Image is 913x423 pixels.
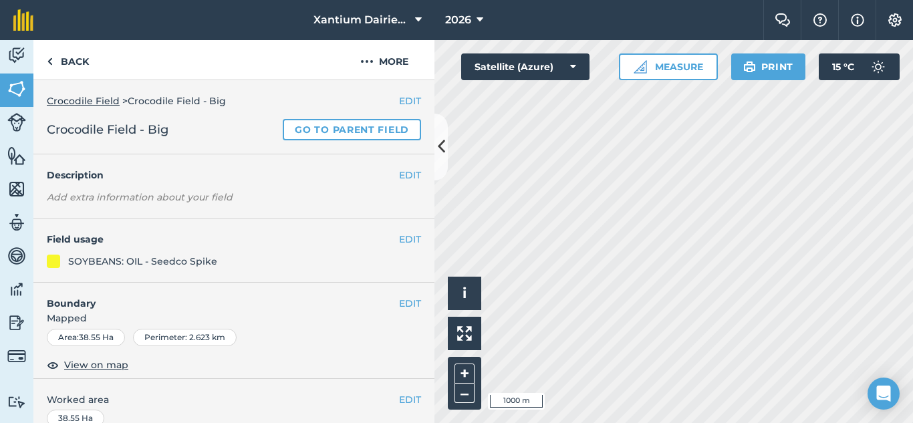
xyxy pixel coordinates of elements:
[33,40,102,80] a: Back
[33,311,434,325] span: Mapped
[7,45,26,65] img: svg+xml;base64,PD94bWwgdmVyc2lvbj0iMS4wIiBlbmNvZGluZz0idXRmLTgiPz4KPCEtLSBHZW5lcmF0b3I6IEFkb2JlIE...
[775,13,791,27] img: Two speech bubbles overlapping with the left bubble in the forefront
[334,40,434,80] button: More
[47,94,421,108] div: > Crocodile Field - Big
[454,364,475,384] button: +
[7,313,26,333] img: svg+xml;base64,PD94bWwgdmVyc2lvbj0iMS4wIiBlbmNvZGluZz0idXRmLTgiPz4KPCEtLSBHZW5lcmF0b3I6IEFkb2JlIE...
[7,279,26,299] img: svg+xml;base64,PD94bWwgdmVyc2lvbj0iMS4wIiBlbmNvZGluZz0idXRmLTgiPz4KPCEtLSBHZW5lcmF0b3I6IEFkb2JlIE...
[743,59,756,75] img: svg+xml;base64,PHN2ZyB4bWxucz0iaHR0cDovL3d3dy53My5vcmcvMjAwMC9zdmciIHdpZHRoPSIxOSIgaGVpZ2h0PSIyNC...
[887,13,903,27] img: A cog icon
[399,232,421,247] button: EDIT
[47,191,233,203] em: Add extra information about your field
[868,378,900,410] div: Open Intercom Messenger
[47,120,168,139] span: Crocodile Field - Big
[851,12,864,28] img: svg+xml;base64,PHN2ZyB4bWxucz0iaHR0cDovL3d3dy53My5vcmcvMjAwMC9zdmciIHdpZHRoPSIxNyIgaGVpZ2h0PSIxNy...
[832,53,854,80] span: 15 ° C
[47,329,125,346] div: Area : 38.55 Ha
[731,53,806,80] button: Print
[47,95,120,107] a: Crocodile Field
[13,9,33,31] img: fieldmargin Logo
[634,60,647,74] img: Ruler icon
[313,12,410,28] span: Xantium Dairies [GEOGRAPHIC_DATA]
[463,285,467,301] span: i
[399,392,421,407] button: EDIT
[7,347,26,366] img: svg+xml;base64,PD94bWwgdmVyc2lvbj0iMS4wIiBlbmNvZGluZz0idXRmLTgiPz4KPCEtLSBHZW5lcmF0b3I6IEFkb2JlIE...
[819,53,900,80] button: 15 °C
[47,392,421,407] span: Worked area
[399,168,421,182] button: EDIT
[47,357,59,373] img: svg+xml;base64,PHN2ZyB4bWxucz0iaHR0cDovL3d3dy53My5vcmcvMjAwMC9zdmciIHdpZHRoPSIxOCIgaGVpZ2h0PSIyNC...
[33,283,399,311] h4: Boundary
[457,326,472,341] img: Four arrows, one pointing top left, one top right, one bottom right and the last bottom left
[283,119,421,140] a: Go to parent field
[812,13,828,27] img: A question mark icon
[133,329,237,346] div: Perimeter : 2.623 km
[47,357,128,373] button: View on map
[445,12,471,28] span: 2026
[360,53,374,69] img: svg+xml;base64,PHN2ZyB4bWxucz0iaHR0cDovL3d3dy53My5vcmcvMjAwMC9zdmciIHdpZHRoPSIyMCIgaGVpZ2h0PSIyNC...
[64,358,128,372] span: View on map
[461,53,590,80] button: Satellite (Azure)
[448,277,481,310] button: i
[619,53,718,80] button: Measure
[399,296,421,311] button: EDIT
[7,79,26,99] img: svg+xml;base64,PHN2ZyB4bWxucz0iaHR0cDovL3d3dy53My5vcmcvMjAwMC9zdmciIHdpZHRoPSI1NiIgaGVpZ2h0PSI2MC...
[7,213,26,233] img: svg+xml;base64,PD94bWwgdmVyc2lvbj0iMS4wIiBlbmNvZGluZz0idXRmLTgiPz4KPCEtLSBHZW5lcmF0b3I6IEFkb2JlIE...
[7,396,26,408] img: svg+xml;base64,PD94bWwgdmVyc2lvbj0iMS4wIiBlbmNvZGluZz0idXRmLTgiPz4KPCEtLSBHZW5lcmF0b3I6IEFkb2JlIE...
[7,179,26,199] img: svg+xml;base64,PHN2ZyB4bWxucz0iaHR0cDovL3d3dy53My5vcmcvMjAwMC9zdmciIHdpZHRoPSI1NiIgaGVpZ2h0PSI2MC...
[454,384,475,403] button: –
[68,254,217,269] div: SOYBEANS: OIL - Seedco Spike
[47,53,53,69] img: svg+xml;base64,PHN2ZyB4bWxucz0iaHR0cDovL3d3dy53My5vcmcvMjAwMC9zdmciIHdpZHRoPSI5IiBoZWlnaHQ9IjI0Ii...
[47,232,399,247] h4: Field usage
[865,53,892,80] img: svg+xml;base64,PD94bWwgdmVyc2lvbj0iMS4wIiBlbmNvZGluZz0idXRmLTgiPz4KPCEtLSBHZW5lcmF0b3I6IEFkb2JlIE...
[7,146,26,166] img: svg+xml;base64,PHN2ZyB4bWxucz0iaHR0cDovL3d3dy53My5vcmcvMjAwMC9zdmciIHdpZHRoPSI1NiIgaGVpZ2h0PSI2MC...
[47,168,421,182] h4: Description
[399,94,421,108] button: EDIT
[7,113,26,132] img: svg+xml;base64,PD94bWwgdmVyc2lvbj0iMS4wIiBlbmNvZGluZz0idXRmLTgiPz4KPCEtLSBHZW5lcmF0b3I6IEFkb2JlIE...
[7,246,26,266] img: svg+xml;base64,PD94bWwgdmVyc2lvbj0iMS4wIiBlbmNvZGluZz0idXRmLTgiPz4KPCEtLSBHZW5lcmF0b3I6IEFkb2JlIE...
